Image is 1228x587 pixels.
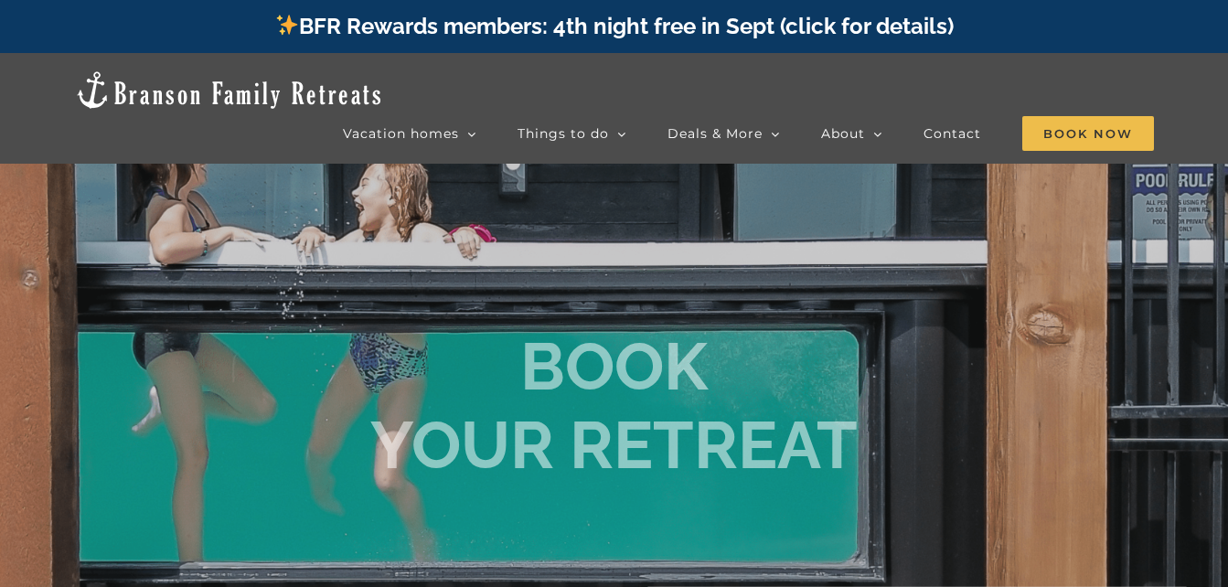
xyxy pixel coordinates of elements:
a: BFR Rewards members: 4th night free in Sept (click for details) [274,13,954,39]
span: Vacation homes [343,127,459,140]
img: Branson Family Retreats Logo [74,69,384,111]
img: ✨ [276,14,298,36]
span: Deals & More [667,127,763,140]
span: About [821,127,865,140]
a: About [821,115,882,152]
a: Contact [924,115,981,152]
span: Contact [924,127,981,140]
span: Book Now [1022,116,1154,151]
a: Deals & More [667,115,780,152]
a: Book Now [1022,115,1154,152]
a: Things to do [518,115,626,152]
b: BOOK YOUR RETREAT [370,327,858,484]
a: Vacation homes [343,115,476,152]
nav: Main Menu [343,115,1154,152]
span: Things to do [518,127,609,140]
